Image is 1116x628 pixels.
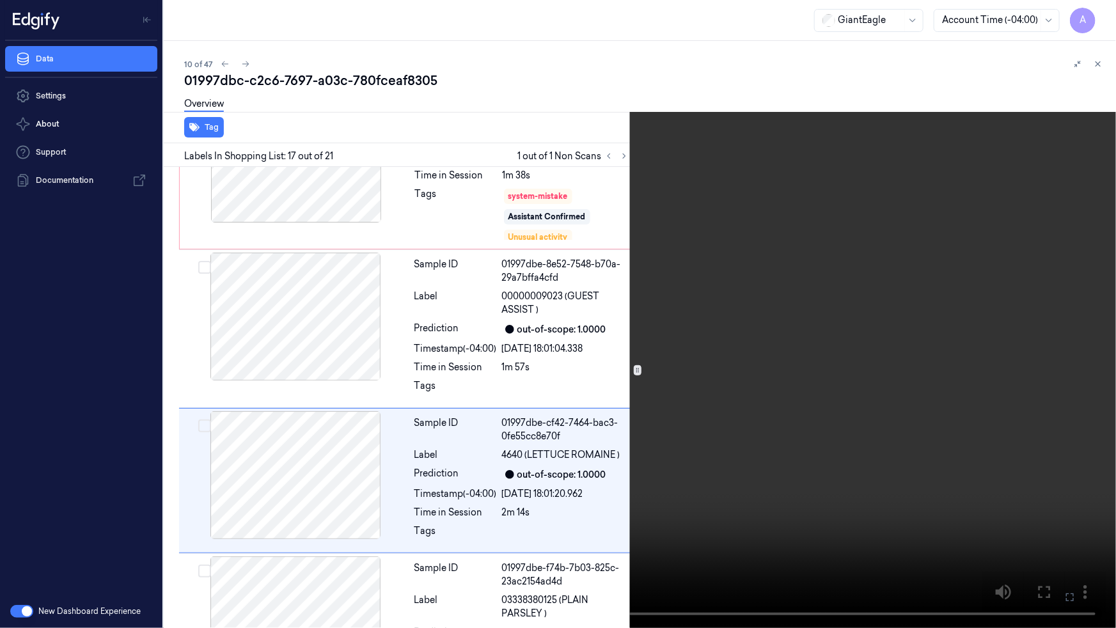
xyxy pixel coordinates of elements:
[502,361,629,374] div: 1m 57s
[414,561,497,588] div: Sample ID
[137,10,157,30] button: Toggle Navigation
[5,83,157,109] a: Settings
[517,148,632,164] span: 1 out of 1 Non Scans
[517,323,606,336] div: out-of-scope: 1.0000
[415,187,498,241] div: Tags
[503,169,629,182] div: 1m 38s
[502,487,629,501] div: [DATE] 18:01:20.962
[517,468,606,482] div: out-of-scope: 1.0000
[414,467,497,482] div: Prediction
[414,290,497,317] div: Label
[198,565,211,577] button: Select row
[414,258,497,285] div: Sample ID
[415,169,498,182] div: Time in Session
[414,416,497,443] div: Sample ID
[502,593,629,620] span: 03338380125 (PLAIN PARSLEY )
[502,342,629,356] div: [DATE] 18:01:04.338
[502,290,629,317] span: 00000009023 (GUEST ASSIST )
[414,322,497,337] div: Prediction
[5,168,157,193] a: Documentation
[414,506,497,519] div: Time in Session
[198,420,211,432] button: Select row
[508,191,568,202] div: system-mistake
[414,361,497,374] div: Time in Session
[414,487,497,501] div: Timestamp (-04:00)
[508,232,568,243] div: Unusual activity
[502,258,629,285] div: 01997dbe-8e52-7548-b70a-29a7bffa4cfd
[508,211,586,223] div: Assistant Confirmed
[184,150,333,163] span: Labels In Shopping List: 17 out of 21
[184,117,224,137] button: Tag
[502,448,620,462] span: 4640 (LETTUCE ROMAINE )
[414,379,497,400] div: Tags
[5,111,157,137] button: About
[5,139,157,165] a: Support
[5,46,157,72] a: Data
[502,561,629,588] div: 01997dbe-f74b-7b03-825c-23ac2154ad4d
[184,59,212,70] span: 10 of 47
[414,448,497,462] div: Label
[184,97,224,112] a: Overview
[502,416,629,443] div: 01997dbe-cf42-7464-bac3-0fe55cc8e70f
[414,593,497,620] div: Label
[414,342,497,356] div: Timestamp (-04:00)
[184,72,1106,90] div: 01997dbc-c2c6-7697-a03c-780fceaf8305
[1070,8,1096,33] button: A
[414,524,497,545] div: Tags
[502,506,629,519] div: 2m 14s
[198,261,211,274] button: Select row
